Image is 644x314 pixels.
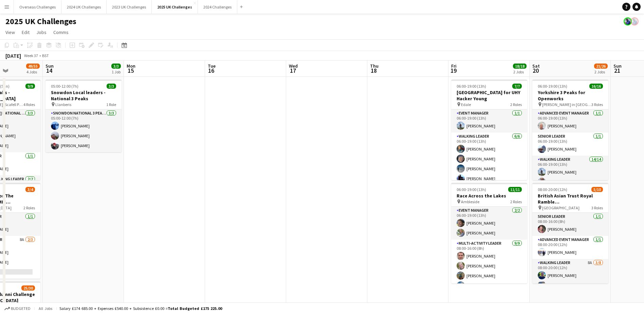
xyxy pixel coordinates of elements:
[457,84,486,89] span: 06:00-19:00 (13h)
[513,69,526,74] div: 2 Jobs
[594,64,608,69] span: 21/26
[532,80,608,180] app-job-card: 06:00-19:00 (13h)16/16Yorkshire 3 Peaks for Openworks [PERSON_NAME] in [GEOGRAPHIC_DATA]3 RolesAd...
[451,63,457,69] span: Fri
[26,69,39,74] div: 4 Jobs
[107,84,116,89] span: 3/3
[451,207,527,240] app-card-role: Event Manager2/206:00-19:00 (13h)[PERSON_NAME][PERSON_NAME]
[630,17,639,25] app-user-avatar: Andy Baker
[152,0,198,14] button: 2025 UK Challenges
[457,187,486,192] span: 06:00-19:00 (13h)
[111,64,121,69] span: 3/3
[508,187,522,192] span: 11/11
[5,52,21,59] div: [DATE]
[451,183,527,283] app-job-card: 06:00-19:00 (13h)11/11Race Across the Lakes Ambleside2 RolesEvent Manager2/206:00-19:00 (13h)[PER...
[451,193,527,199] h3: Race Across the Lakes
[51,84,78,89] span: 05:00-12:00 (7h)
[25,84,35,89] span: 9/9
[11,306,31,311] span: Budgeted
[538,187,567,192] span: 08:00-20:00 (12h)
[461,102,471,107] span: Edale
[532,156,608,307] app-card-role: Walking Leader14/1406:00-19:00 (13h)[PERSON_NAME][PERSON_NAME]
[127,63,135,69] span: Mon
[34,28,49,37] a: Jobs
[624,17,632,25] app-user-avatar: Andy Baker
[512,84,522,89] span: 7/7
[25,187,35,192] span: 3/4
[126,67,135,74] span: 15
[107,0,152,14] button: 2023 UK Challenges
[542,205,579,210] span: [GEOGRAPHIC_DATA]
[591,187,603,192] span: 5/10
[542,102,591,107] span: [PERSON_NAME] in [GEOGRAPHIC_DATA]
[513,64,527,69] span: 18/18
[106,102,116,107] span: 1 Role
[26,64,40,69] span: 49/55
[451,80,527,180] app-job-card: 06:00-19:00 (13h)7/7[GEOGRAPHIC_DATA] for UHY Hacker Young Edale2 RolesEvent Manager1/106:00-19:0...
[208,63,216,69] span: Tue
[450,67,457,74] span: 19
[538,84,567,89] span: 06:00-19:00 (13h)
[532,109,608,133] app-card-role: Advanced Event Manager1/106:00-19:00 (13h)[PERSON_NAME]
[23,102,35,107] span: 4 Roles
[532,193,608,205] h3: British Asian Trust Royal Ramble ([GEOGRAPHIC_DATA])
[451,133,527,207] app-card-role: Walking Leader6/606:00-19:00 (13h)[PERSON_NAME][PERSON_NAME][PERSON_NAME][PERSON_NAME]
[44,67,54,74] span: 14
[370,63,379,69] span: Thu
[198,0,237,14] button: 2024 Challenges
[461,199,479,204] span: Ambleside
[59,306,222,311] div: Salary £174 685.00 + Expenses £540.00 + Subsistence £0.00 =
[589,84,603,89] span: 16/16
[3,305,32,312] button: Budgeted
[532,236,608,259] app-card-role: Advanced Event Manager1/108:00-20:00 (12h)[PERSON_NAME]
[612,67,622,74] span: 21
[23,205,35,210] span: 2 Roles
[14,0,61,14] button: Overseas Challenges
[369,67,379,74] span: 18
[594,69,607,74] div: 2 Jobs
[45,89,122,102] h3: Snowdon Local leaders - National 3 Peaks
[207,67,216,74] span: 16
[37,306,54,311] span: All jobs
[510,199,522,204] span: 2 Roles
[22,29,30,35] span: Edit
[532,63,540,69] span: Sat
[22,53,39,58] span: Week 37
[42,53,49,58] div: BST
[5,29,15,35] span: View
[45,63,54,69] span: Sun
[532,213,608,236] app-card-role: Senior Leader1/108:00-16:00 (8h)[PERSON_NAME]
[55,102,71,107] span: Llanberis
[3,28,18,37] a: View
[61,0,107,14] button: 2024 UK Challenges
[51,28,71,37] a: Comms
[5,16,76,27] h1: 2025 UK Challenges
[591,205,603,210] span: 3 Roles
[112,69,121,74] div: 1 Job
[288,67,298,74] span: 17
[510,102,522,107] span: 2 Roles
[531,67,540,74] span: 20
[45,109,122,152] app-card-role: Snowdon National 3 Peaks Walking Leader3/305:00-12:00 (7h)[PERSON_NAME][PERSON_NAME][PERSON_NAME]
[289,63,298,69] span: Wed
[36,29,47,35] span: Jobs
[45,80,122,152] app-job-card: 05:00-12:00 (7h)3/3Snowdon Local leaders - National 3 Peaks Llanberis1 RoleSnowdon National 3 Pea...
[532,89,608,102] h3: Yorkshire 3 Peaks for Openworks
[19,28,32,37] a: Edit
[613,63,622,69] span: Sun
[532,133,608,156] app-card-role: Senior Leader1/106:00-19:00 (13h)[PERSON_NAME]
[21,285,35,291] span: 25/30
[168,306,222,311] span: Total Budgeted £175 225.00
[53,29,69,35] span: Comms
[451,109,527,133] app-card-role: Event Manager1/106:00-19:00 (13h)[PERSON_NAME]
[451,89,527,102] h3: [GEOGRAPHIC_DATA] for UHY Hacker Young
[532,183,608,283] app-job-card: 08:00-20:00 (12h)5/10British Asian Trust Royal Ramble ([GEOGRAPHIC_DATA]) [GEOGRAPHIC_DATA]3 Role...
[591,102,603,107] span: 3 Roles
